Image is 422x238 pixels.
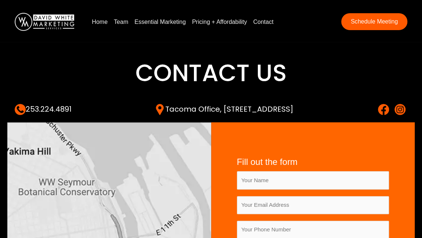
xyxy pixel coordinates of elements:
[237,171,389,189] input: Your Name
[237,157,389,167] h4: Fill out the form
[111,16,131,28] a: Team
[250,16,276,28] a: Contact
[136,57,287,89] span: Contact Us
[89,16,111,28] a: Home
[351,18,398,25] span: Schedule Meeting
[15,13,74,31] img: DavidWhite-Marketing-Logo
[341,13,407,30] a: Schedule Meeting
[89,16,310,28] nav: Menu
[154,104,293,114] a: Tacoma Office, [STREET_ADDRESS]
[189,16,250,28] a: Pricing + Affordability
[15,18,74,24] a: DavidWhite-Marketing-Logo
[15,104,72,114] a: 253.224.4891
[131,16,189,28] a: Essential Marketing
